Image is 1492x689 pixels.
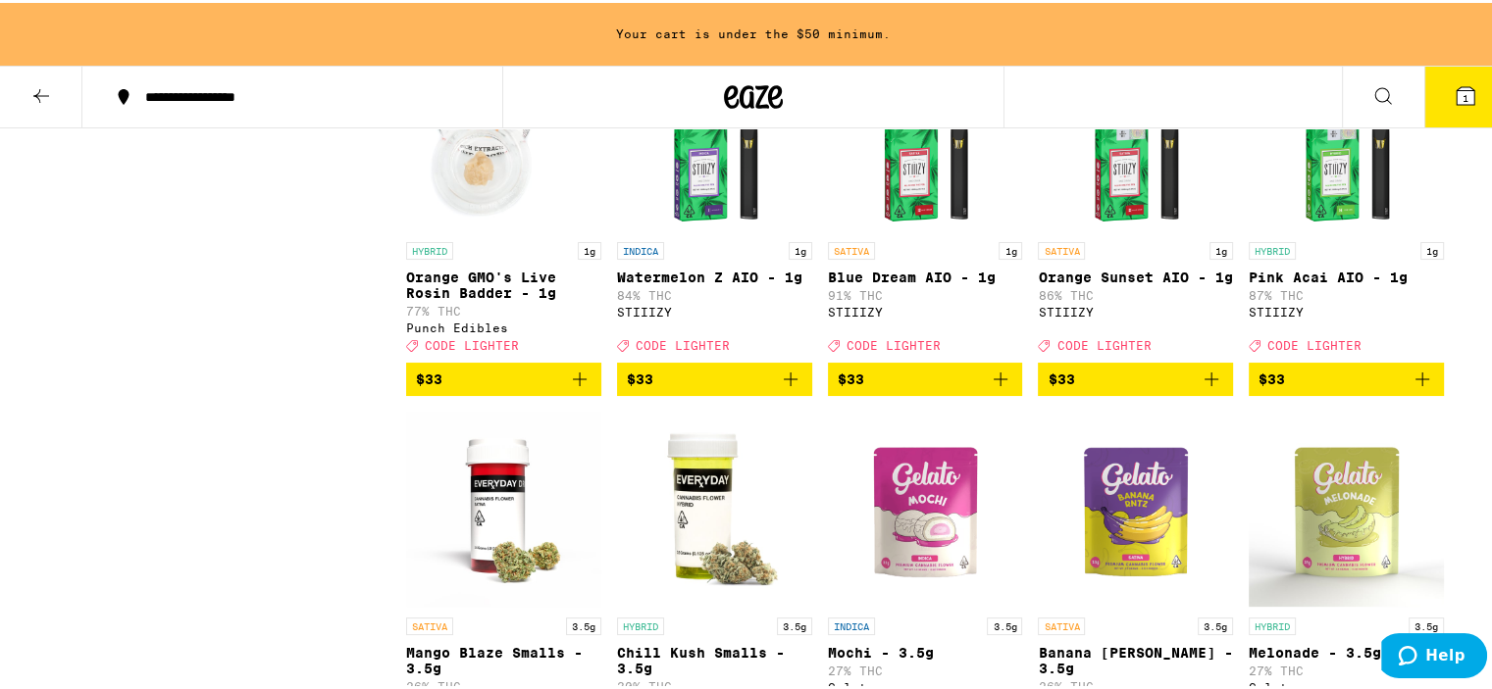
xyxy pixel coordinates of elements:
[627,369,653,384] span: $33
[406,267,601,298] p: Orange GMO's Live Rosin Badder - 1g
[828,409,1023,605] img: Gelato - Mochi - 3.5g
[406,642,601,673] p: Mango Blaze Smalls - 3.5g
[1420,239,1444,257] p: 1g
[1249,267,1444,282] p: Pink Acai AIO - 1g
[1249,33,1444,359] a: Open page for Pink Acai AIO - 1g from STIIIZY
[617,239,664,257] p: INDICA
[406,409,601,605] img: Everyday - Mango Blaze Smalls - 3.5g
[1381,630,1487,679] iframe: Opens a widget where you can find more information
[1038,33,1233,359] a: Open page for Orange Sunset AIO - 1g from STIIIZY
[847,337,941,350] span: CODE LIGHTER
[1038,615,1085,632] p: SATIVA
[1038,33,1233,229] img: STIIIZY - Orange Sunset AIO - 1g
[1038,267,1233,282] p: Orange Sunset AIO - 1g
[1249,303,1444,316] div: STIIIZY
[617,286,812,299] p: 84% THC
[1038,360,1233,393] button: Add to bag
[617,360,812,393] button: Add to bag
[828,662,1023,674] p: 27% THC
[1249,239,1296,257] p: HYBRID
[406,302,601,315] p: 77% THC
[828,303,1023,316] div: STIIIZY
[1409,615,1444,632] p: 3.5g
[828,33,1023,359] a: Open page for Blue Dream AIO - 1g from STIIIZY
[1249,286,1444,299] p: 87% THC
[1249,33,1444,229] img: STIIIZY - Pink Acai AIO - 1g
[425,337,519,350] span: CODE LIGHTER
[828,33,1023,229] img: STIIIZY - Blue Dream AIO - 1g
[1463,89,1468,101] span: 1
[1038,239,1085,257] p: SATIVA
[828,615,875,632] p: INDICA
[617,409,812,605] img: Everyday - Chill Kush Smalls - 3.5g
[828,642,1023,658] p: Mochi - 3.5g
[1249,409,1444,605] img: Gelato - Melonade - 3.5g
[777,615,812,632] p: 3.5g
[1056,337,1151,350] span: CODE LIGHTER
[617,642,812,673] p: Chill Kush Smalls - 3.5g
[828,360,1023,393] button: Add to bag
[1267,337,1362,350] span: CODE LIGHTER
[636,337,730,350] span: CODE LIGHTER
[1038,409,1233,605] img: Gelato - Banana Runtz - 3.5g
[617,33,812,229] img: STIIIZY - Watermelon Z AIO - 1g
[406,319,601,331] div: Punch Edibles
[406,360,601,393] button: Add to bag
[566,615,601,632] p: 3.5g
[789,239,812,257] p: 1g
[406,615,453,632] p: SATIVA
[406,33,601,229] img: Punch Edibles - Orange GMO's Live Rosin Badder - 1g
[1249,642,1444,658] p: Melonade - 3.5g
[617,267,812,282] p: Watermelon Z AIO - 1g
[406,239,453,257] p: HYBRID
[828,286,1023,299] p: 91% THC
[1038,303,1233,316] div: STIIIZY
[999,239,1022,257] p: 1g
[1259,369,1285,384] span: $33
[1038,286,1233,299] p: 86% THC
[617,615,664,632] p: HYBRID
[838,369,864,384] span: $33
[1038,642,1233,673] p: Banana [PERSON_NAME] - 3.5g
[1198,615,1233,632] p: 3.5g
[416,369,442,384] span: $33
[1209,239,1233,257] p: 1g
[406,33,601,359] a: Open page for Orange GMO's Live Rosin Badder - 1g from Punch Edibles
[1048,369,1074,384] span: $33
[987,615,1022,632] p: 3.5g
[617,303,812,316] div: STIIIZY
[828,267,1023,282] p: Blue Dream AIO - 1g
[1249,615,1296,632] p: HYBRID
[1249,360,1444,393] button: Add to bag
[828,239,875,257] p: SATIVA
[617,33,812,359] a: Open page for Watermelon Z AIO - 1g from STIIIZY
[1249,662,1444,674] p: 27% THC
[578,239,601,257] p: 1g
